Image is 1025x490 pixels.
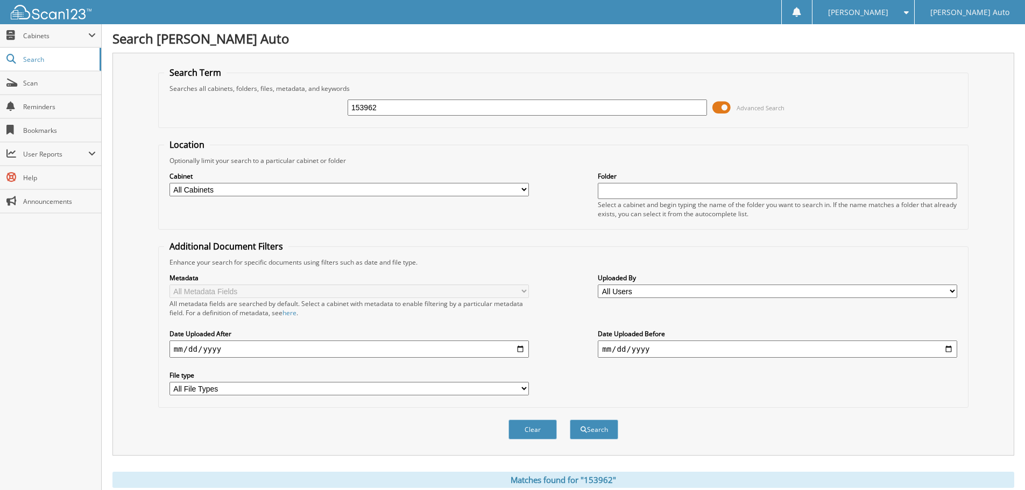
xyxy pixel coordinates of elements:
[169,273,529,282] label: Metadata
[169,340,529,358] input: start
[112,30,1014,47] h1: Search [PERSON_NAME] Auto
[508,420,557,439] button: Clear
[598,273,957,282] label: Uploaded By
[23,173,96,182] span: Help
[164,67,227,79] legend: Search Term
[23,197,96,206] span: Announcements
[23,31,88,40] span: Cabinets
[598,172,957,181] label: Folder
[164,139,210,151] legend: Location
[169,299,529,317] div: All metadata fields are searched by default. Select a cabinet with metadata to enable filtering b...
[23,102,96,111] span: Reminders
[164,240,288,252] legend: Additional Document Filters
[112,472,1014,488] div: Matches found for "153962"
[598,340,957,358] input: end
[23,79,96,88] span: Scan
[828,9,888,16] span: [PERSON_NAME]
[169,329,529,338] label: Date Uploaded After
[169,172,529,181] label: Cabinet
[598,200,957,218] div: Select a cabinet and begin typing the name of the folder you want to search in. If the name match...
[164,84,963,93] div: Searches all cabinets, folders, files, metadata, and keywords
[11,5,91,19] img: scan123-logo-white.svg
[930,9,1009,16] span: [PERSON_NAME] Auto
[282,308,296,317] a: here
[570,420,618,439] button: Search
[598,329,957,338] label: Date Uploaded Before
[164,258,963,267] div: Enhance your search for specific documents using filters such as date and file type.
[737,104,784,112] span: Advanced Search
[23,126,96,135] span: Bookmarks
[23,150,88,159] span: User Reports
[23,55,94,64] span: Search
[169,371,529,380] label: File type
[164,156,963,165] div: Optionally limit your search to a particular cabinet or folder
